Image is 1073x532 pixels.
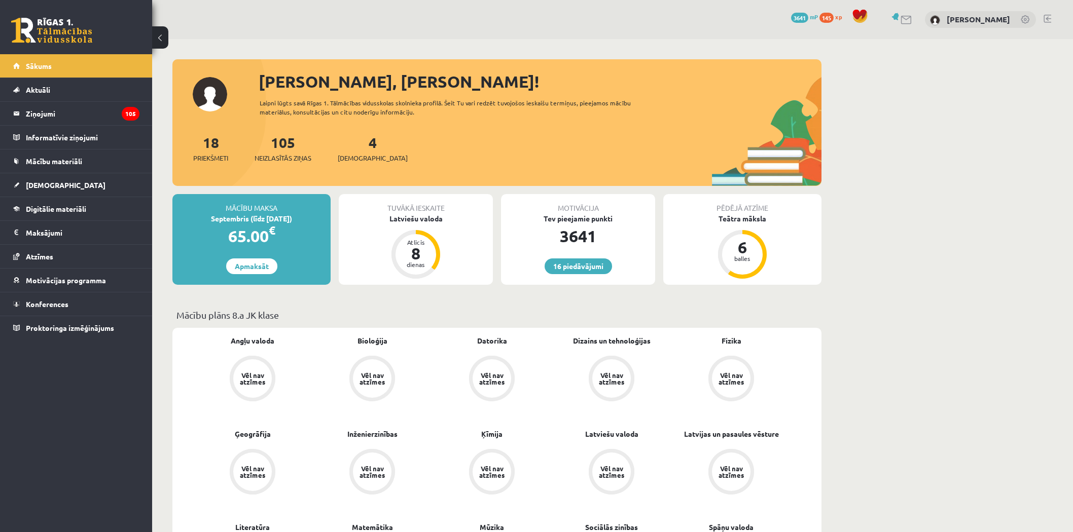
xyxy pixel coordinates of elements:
span: Konferences [26,299,68,309]
a: Vēl nav atzīmes [671,449,791,497]
div: Vēl nav atzīmes [597,372,626,385]
legend: Informatīvie ziņojumi [26,126,139,149]
a: Latviešu valoda [585,429,638,439]
div: [PERSON_NAME], [PERSON_NAME]! [259,69,821,94]
i: 105 [122,107,139,121]
a: 4[DEMOGRAPHIC_DATA] [338,133,408,163]
span: Sākums [26,61,52,70]
div: Vēl nav atzīmes [358,372,386,385]
div: Vēl nav atzīmes [358,465,386,478]
a: Latviešu valoda Atlicis 8 dienas [339,213,493,280]
div: balles [727,255,758,261]
div: Atlicis [401,239,431,245]
span: € [269,223,275,238]
a: Latvijas un pasaules vēsture [684,429,779,439]
a: Dizains un tehnoloģijas [573,335,651,346]
img: Kārlis Bergs [930,15,940,25]
a: Vēl nav atzīmes [671,356,791,403]
a: Inženierzinības [347,429,398,439]
a: Digitālie materiāli [13,197,139,220]
div: Vēl nav atzīmes [597,465,626,478]
div: Tuvākā ieskaite [339,194,493,213]
div: Pēdējā atzīme [663,194,821,213]
div: 8 [401,245,431,261]
a: Angļu valoda [231,335,274,346]
span: Digitālie materiāli [26,204,86,213]
div: Motivācija [501,194,655,213]
a: Konferences [13,292,139,316]
span: Mācību materiāli [26,157,82,166]
div: Vēl nav atzīmes [478,372,506,385]
a: Ziņojumi105 [13,102,139,125]
a: Ķīmija [481,429,503,439]
a: [DEMOGRAPHIC_DATA] [13,173,139,197]
a: 145 xp [819,13,847,21]
span: Proktoringa izmēģinājums [26,323,114,332]
a: Sākums [13,54,139,78]
a: Vēl nav atzīmes [312,356,432,403]
a: Vēl nav atzīmes [193,356,312,403]
a: [PERSON_NAME] [947,14,1010,24]
a: 3641 mP [791,13,818,21]
div: Latviešu valoda [339,213,493,224]
legend: Ziņojumi [26,102,139,125]
div: 3641 [501,224,655,248]
legend: Maksājumi [26,221,139,244]
a: Teātra māksla 6 balles [663,213,821,280]
div: Laipni lūgts savā Rīgas 1. Tālmācības vidusskolas skolnieka profilā. Šeit Tu vari redzēt tuvojošo... [260,98,649,117]
a: Mācību materiāli [13,149,139,173]
span: [DEMOGRAPHIC_DATA] [26,180,105,189]
a: Rīgas 1. Tālmācības vidusskola [11,18,92,43]
a: Vēl nav atzīmes [552,449,671,497]
div: Vēl nav atzīmes [238,465,267,478]
a: Vēl nav atzīmes [552,356,671,403]
a: Ģeogrāfija [235,429,271,439]
span: Neizlasītās ziņas [255,153,311,163]
a: Proktoringa izmēģinājums [13,316,139,339]
div: Teātra māksla [663,213,821,224]
span: Priekšmeti [193,153,228,163]
p: Mācību plāns 8.a JK klase [176,308,817,322]
span: [DEMOGRAPHIC_DATA] [338,153,408,163]
div: Vēl nav atzīmes [238,372,267,385]
div: Vēl nav atzīmes [478,465,506,478]
a: Vēl nav atzīmes [432,356,552,403]
div: 65.00 [172,224,331,248]
a: Bioloģija [357,335,387,346]
a: Vēl nav atzīmes [432,449,552,497]
span: Aktuāli [26,85,50,94]
a: 18Priekšmeti [193,133,228,163]
span: xp [835,13,842,21]
a: Vēl nav atzīmes [193,449,312,497]
a: Maksājumi [13,221,139,244]
a: Atzīmes [13,245,139,268]
div: Tev pieejamie punkti [501,213,655,224]
span: 3641 [791,13,808,23]
a: Fizika [722,335,741,346]
a: Datorika [477,335,507,346]
a: Informatīvie ziņojumi [13,126,139,149]
a: Aktuāli [13,78,139,101]
div: Mācību maksa [172,194,331,213]
span: Atzīmes [26,252,53,261]
a: 105Neizlasītās ziņas [255,133,311,163]
div: Vēl nav atzīmes [717,465,745,478]
span: mP [810,13,818,21]
div: 6 [727,239,758,255]
div: dienas [401,261,431,268]
a: 16 piedāvājumi [545,258,612,274]
a: Vēl nav atzīmes [312,449,432,497]
span: 145 [819,13,834,23]
a: Apmaksāt [226,258,277,274]
span: Motivācijas programma [26,276,106,285]
div: Vēl nav atzīmes [717,372,745,385]
div: Septembris (līdz [DATE]) [172,213,331,224]
a: Motivācijas programma [13,269,139,292]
